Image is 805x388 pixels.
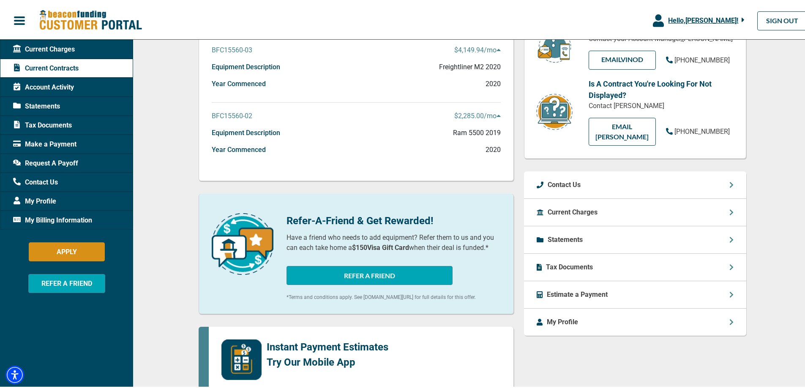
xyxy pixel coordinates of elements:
[221,338,262,378] img: mobile-app-logo.png
[439,60,501,71] p: Freightliner M2 2020
[668,15,738,23] span: Hello, [PERSON_NAME] !
[674,54,730,62] span: [PHONE_NUMBER]
[13,138,76,148] span: Make a Payment
[548,206,598,216] p: Current Charges
[13,214,92,224] span: My Billing Information
[287,264,453,283] button: REFER A FRIEND
[39,8,142,30] img: Beacon Funding Customer Portal Logo
[674,126,730,134] span: [PHONE_NUMBER]
[28,272,105,291] button: REFER A FRIEND
[287,212,501,227] p: Refer-A-Friend & Get Rewarded!
[13,81,74,91] span: Account Activity
[13,100,60,110] span: Statements
[212,126,280,136] p: Equipment Description
[535,27,573,62] img: customer-service.png
[589,49,656,68] a: EMAILVinod
[486,77,501,87] p: 2020
[13,62,79,72] span: Current Contracts
[212,77,266,87] p: Year Commenced
[453,126,501,136] p: Ram 5500 2019
[535,91,573,130] img: contract-icon.png
[589,99,733,109] p: Contact [PERSON_NAME]
[548,178,581,188] p: Contact Us
[212,143,266,153] p: Year Commenced
[287,292,501,299] p: *Terms and conditions apply. See [DOMAIN_NAME][URL] for full details for this offer.
[29,241,105,260] button: APPLY
[352,242,409,250] b: $150 Visa Gift Card
[666,54,730,64] a: [PHONE_NUMBER]
[267,353,388,368] p: Try Our Mobile App
[287,231,501,251] p: Have a friend who needs to add equipment? Refer them to us and you can each take home a when thei...
[547,315,578,326] p: My Profile
[212,212,273,273] img: refer-a-friend-icon.png
[486,143,501,153] p: 2020
[454,109,501,119] p: $2,285.00 /mo
[546,260,593,271] p: Tax Documents
[589,76,733,99] p: Is A Contract You're Looking For Not Displayed?
[13,176,58,186] span: Contact Us
[548,233,583,243] p: Statements
[13,157,78,167] span: Request A Payoff
[13,119,72,129] span: Tax Documents
[212,43,252,54] p: BFC15560-03
[5,364,24,383] div: Accessibility Menu
[666,125,730,135] a: [PHONE_NUMBER]
[13,195,56,205] span: My Profile
[589,116,656,144] a: EMAIL [PERSON_NAME]
[454,43,501,54] p: $4,149.94 /mo
[547,288,608,298] p: Estimate a Payment
[13,43,75,53] span: Current Charges
[267,338,388,353] p: Instant Payment Estimates
[212,60,280,71] p: Equipment Description
[212,109,252,119] p: BFC15560-02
